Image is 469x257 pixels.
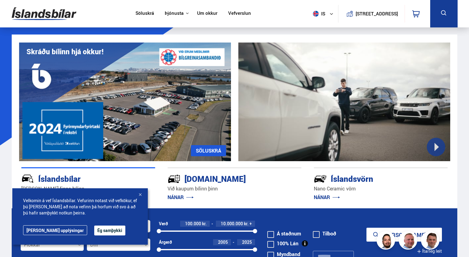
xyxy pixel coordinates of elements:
[313,231,336,236] label: Tilboð
[94,226,125,235] button: Ég samþykki
[314,173,426,184] div: Íslandsvörn
[26,47,103,56] h1: Skráðu bílinn hjá okkur!
[21,185,155,192] p: [PERSON_NAME] finna bílinn
[168,185,301,192] p: Við kaupum bílinn þinn
[242,239,252,245] span: 2025
[21,172,34,185] img: JRvxyua_JYH6wB4c.svg
[135,10,154,17] a: Söluskrá
[249,221,252,226] span: +
[342,5,401,22] a: [STREET_ADDRESS]
[267,231,301,236] label: Á staðnum
[202,221,207,226] span: kr.
[23,225,87,235] a: [PERSON_NAME] upplýsingar
[165,10,184,16] button: Þjónusta
[228,10,251,17] a: Vefverslun
[168,194,194,201] a: NÁNAR
[267,252,300,257] label: Myndband
[191,145,226,156] a: SÖLUSKRÁ
[314,194,340,201] a: NÁNAR
[221,221,243,226] span: 10.000.000
[400,232,418,251] img: siFngHWaQ9KaOqBr.png
[19,43,231,161] img: eKx6w-_Home_640_.png
[185,221,201,226] span: 100.000
[218,239,228,245] span: 2005
[358,11,396,16] button: [STREET_ADDRESS]
[197,10,217,17] a: Um okkur
[159,240,172,245] div: Árgerð
[12,4,76,24] img: G0Ugv5HjCgRt.svg
[378,232,396,251] img: nhp88E3Fdnt1Opn2.png
[313,11,319,17] img: svg+xml;base64,PHN2ZyB4bWxucz0iaHR0cDovL3d3dy53My5vcmcvMjAwMC9zdmciIHdpZHRoPSI1MTIiIGhlaWdodD0iNT...
[310,11,326,17] span: is
[310,5,338,23] button: is
[23,198,137,216] span: Velkomin á vef Íslandsbílar. Vefurinn notast við vefkökur, ef þú [PERSON_NAME] að nota vefinn þá ...
[366,228,442,242] button: [PERSON_NAME]
[168,173,280,184] div: [DOMAIN_NAME]
[21,173,133,184] div: Íslandsbílar
[422,232,440,251] img: FbJEzSuNWCJXmdc-.webp
[267,241,298,246] label: 100% Lán
[244,221,249,226] span: kr.
[314,172,327,185] img: -Svtn6bYgwAsiwNX.svg
[314,185,448,192] p: Nano Ceramic vörn
[168,172,180,185] img: tr5P-W3DuiFaO7aO.svg
[159,221,168,226] div: Verð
